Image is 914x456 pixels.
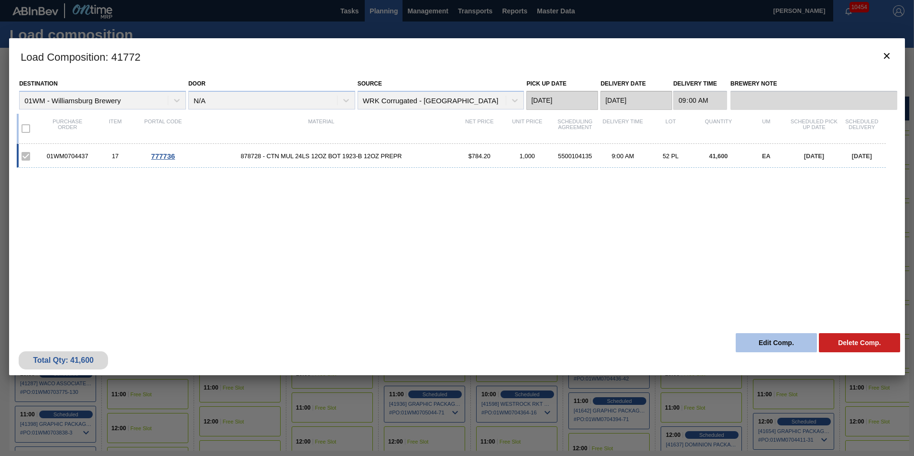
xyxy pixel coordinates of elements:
[526,80,566,87] label: Pick up Date
[551,119,599,139] div: Scheduling Agreement
[19,80,57,87] label: Destination
[44,152,91,160] div: 01WM0704437
[852,152,872,160] span: [DATE]
[599,152,647,160] div: 9:00 AM
[730,77,897,91] label: Brewery Note
[9,38,905,75] h3: Load Composition : 41772
[456,152,503,160] div: $784.20
[456,119,503,139] div: Net Price
[762,152,771,160] span: EA
[736,333,817,352] button: Edit Comp.
[647,119,695,139] div: Lot
[838,119,886,139] div: Scheduled Delivery
[91,119,139,139] div: Item
[26,356,101,365] div: Total Qty: 41,600
[358,80,382,87] label: Source
[600,80,645,87] label: Delivery Date
[187,119,456,139] div: Material
[599,119,647,139] div: Delivery Time
[600,91,672,110] input: mm/dd/yyyy
[187,152,456,160] span: 878728 - CTN MUL 24LS 12OZ BOT 1923-B 12OZ PREPR
[44,119,91,139] div: Purchase order
[804,152,824,160] span: [DATE]
[139,152,187,160] div: Go to Order
[151,152,175,160] span: 777736
[551,152,599,160] div: 5500104135
[526,91,598,110] input: mm/dd/yyyy
[647,152,695,160] div: 52 PL
[139,119,187,139] div: Portal code
[91,152,139,160] div: 17
[742,119,790,139] div: UM
[695,119,742,139] div: Quantity
[503,152,551,160] div: 1,000
[709,152,728,160] span: 41,600
[790,119,838,139] div: Scheduled Pick up Date
[503,119,551,139] div: Unit Price
[673,77,727,91] label: Delivery Time
[188,80,206,87] label: Door
[819,333,900,352] button: Delete Comp.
